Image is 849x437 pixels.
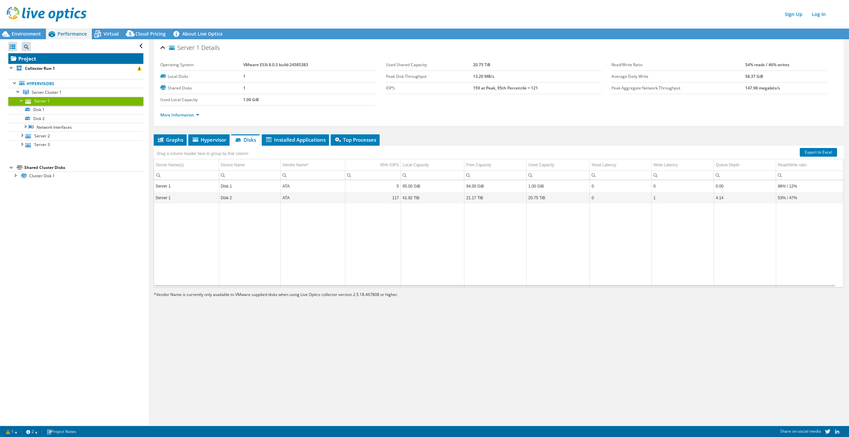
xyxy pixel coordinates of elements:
[8,140,143,149] a: Server 3
[651,181,714,192] td: Column Write Latency, Value 0
[466,161,491,169] div: Free Capacity
[464,192,526,204] td: Column Free Capacity, Value 21.17 TiB
[745,85,780,91] b: 147.98 megabits/s
[464,181,526,192] td: Column Free Capacity, Value 94.00 GiB
[745,62,789,68] b: 54% reads / 46% writes
[808,9,829,19] a: Log In
[154,181,219,192] td: Column Server Name(s), Value Server 1
[611,85,745,91] label: Peak Aggregate Network Throughput
[201,44,220,52] span: Details
[386,85,473,91] label: IOPS:
[592,161,616,169] div: Read Latency
[8,131,143,140] a: Server 2
[219,181,280,192] td: Column Device Name, Value Disk 1
[154,291,470,298] p: Vendor Name is currently only available to VMware supplied disks when using Live Optics collector...
[464,171,526,180] td: Column Free Capacity, Filter cell
[8,97,143,105] a: Server 1
[160,73,243,80] label: Local Disks
[745,73,763,79] b: 58.37 GiB
[776,192,843,204] td: Column Read/Write ratio, Value 53% / 47%
[160,112,199,118] a: More Information
[154,146,844,287] div: Data grid
[156,161,184,169] div: Server Name(s)
[22,427,42,436] a: 2
[776,159,843,171] td: Read/Write ratio Column
[1,427,22,436] a: 1
[8,123,143,131] a: Network Interfaces
[386,73,473,80] label: Peak Disk Throughput
[714,192,776,204] td: Column Queue Depth, Value 4.14
[345,192,401,204] td: Column 95% IOPS, Value 117
[345,181,401,192] td: Column 95% IOPS, Value 5
[651,192,714,204] td: Column Write Latency, Value 1
[714,159,776,171] td: Queue Depth Column
[219,171,280,180] td: Column Device Name, Filter cell
[526,171,590,180] td: Column Used Capacity, Filter cell
[776,181,843,192] td: Column Read/Write ratio, Value 88% / 12%
[160,96,243,103] label: Used Local Capacity
[781,9,806,19] a: Sign Up
[464,159,526,171] td: Free Capacity Column
[171,29,228,39] a: About Live Optics
[714,171,776,180] td: Column Queue Depth, Filter cell
[157,136,183,143] span: Graphs
[8,172,143,180] a: Cluster Disk 1
[401,181,464,192] td: Column Local Capacity, Value 95.00 GiB
[401,192,464,204] td: Column Local Capacity, Value 41.92 TiB
[281,181,345,192] td: Column Vendor Name*, Value ATA
[386,62,473,68] label: Used Shared Capacity
[282,161,308,169] div: Vendor Name*
[611,73,745,80] label: Average Daily Write
[7,7,86,22] img: live_optics_svg.svg
[526,181,590,192] td: Column Used Capacity, Value 1.00 GiB
[281,171,345,180] td: Column Vendor Name*, Filter cell
[800,148,837,157] a: Export to Excel
[154,192,219,204] td: Column Server Name(s), Value Server 1
[135,31,166,37] span: Cloud Pricing
[219,159,280,171] td: Device Name Column
[401,171,464,180] td: Column Local Capacity, Filter cell
[192,136,226,143] span: Hypervisor
[473,62,490,68] b: 20.75 TiB
[265,136,326,143] span: Installed Applications
[25,66,55,71] b: Collector Run 1
[401,159,464,171] td: Local Capacity Column
[528,161,554,169] div: Used Capacity
[8,64,143,73] a: Collector Run 1
[590,192,651,204] td: Column Read Latency, Value 0
[243,97,259,102] b: 1.00 GiB
[243,85,246,91] b: 1
[590,171,651,180] td: Column Read Latency, Filter cell
[651,159,714,171] td: Write Latency Column
[716,161,739,169] div: Queue Depth
[714,181,776,192] td: Column Queue Depth, Value 0.00
[380,161,399,169] div: 95% IOPS
[778,161,806,169] div: Read/Write ratio
[473,85,538,91] b: 159 at Peak, 95th Percentile = 121
[8,79,143,88] a: Hypervisors
[154,159,219,171] td: Server Name(s) Column
[235,136,256,143] span: Disks
[169,45,200,51] span: Server 1
[776,171,843,180] td: Column Read/Write ratio, Filter cell
[345,171,401,180] td: Column 95% IOPS, Filter cell
[651,171,714,180] td: Column Write Latency, Filter cell
[653,161,678,169] div: Write Latency
[780,428,821,434] span: Share on social media
[8,88,143,96] a: Server Cluster 1
[24,164,143,172] div: Shared Cluster Disks
[160,85,243,91] label: Shared Disks
[221,161,245,169] div: Device Name
[12,31,41,37] span: Environment
[526,159,590,171] td: Used Capacity Column
[58,31,87,37] span: Performance
[590,181,651,192] td: Column Read Latency, Value 0
[103,31,119,37] span: Virtual
[526,192,590,204] td: Column Used Capacity, Value 20.75 TiB
[281,192,345,204] td: Column Vendor Name*, Value ATA
[42,427,81,436] a: Project Notes
[345,159,401,171] td: 95% IOPS Column
[154,171,219,180] td: Column Server Name(s), Filter cell
[243,62,308,68] b: VMware ESXi 8.0.3 build-24585383
[281,159,345,171] td: Vendor Name* Column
